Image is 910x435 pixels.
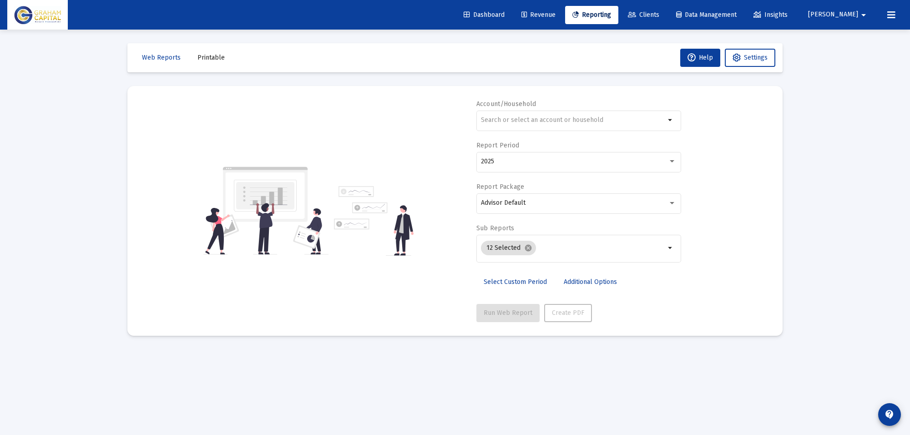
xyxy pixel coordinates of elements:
button: Create PDF [544,304,592,322]
span: Data Management [676,11,737,19]
mat-icon: arrow_drop_down [858,6,869,24]
a: Insights [746,6,795,24]
mat-chip: 12 Selected [481,241,536,255]
button: Help [680,49,720,67]
a: Data Management [669,6,744,24]
img: Dashboard [14,6,61,24]
span: Revenue [521,11,556,19]
span: Advisor Default [481,199,526,207]
label: Report Period [476,142,520,149]
img: reporting-alt [334,186,414,256]
a: Dashboard [456,6,512,24]
span: Clients [628,11,659,19]
button: Settings [725,49,775,67]
label: Report Package [476,183,525,191]
mat-chip-list: Selection [481,239,665,257]
label: Account/Household [476,100,536,108]
button: [PERSON_NAME] [797,5,880,24]
button: Run Web Report [476,304,540,322]
label: Sub Reports [476,224,515,232]
span: Reporting [572,11,611,19]
a: Revenue [514,6,563,24]
span: Insights [753,11,788,19]
mat-icon: cancel [524,244,532,252]
button: Web Reports [135,49,188,67]
span: Printable [197,54,225,61]
a: Clients [621,6,667,24]
img: reporting [203,166,329,256]
span: Run Web Report [484,309,532,317]
button: Printable [190,49,232,67]
span: Web Reports [142,54,181,61]
span: Dashboard [464,11,505,19]
span: Help [688,54,713,61]
span: [PERSON_NAME] [808,11,858,19]
mat-icon: arrow_drop_down [665,115,676,126]
span: 2025 [481,157,494,165]
mat-icon: arrow_drop_down [665,243,676,253]
a: Reporting [565,6,618,24]
span: Additional Options [564,278,617,286]
span: Create PDF [552,309,584,317]
mat-icon: contact_support [884,409,895,420]
input: Search or select an account or household [481,116,665,124]
span: Settings [744,54,768,61]
span: Select Custom Period [484,278,547,286]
